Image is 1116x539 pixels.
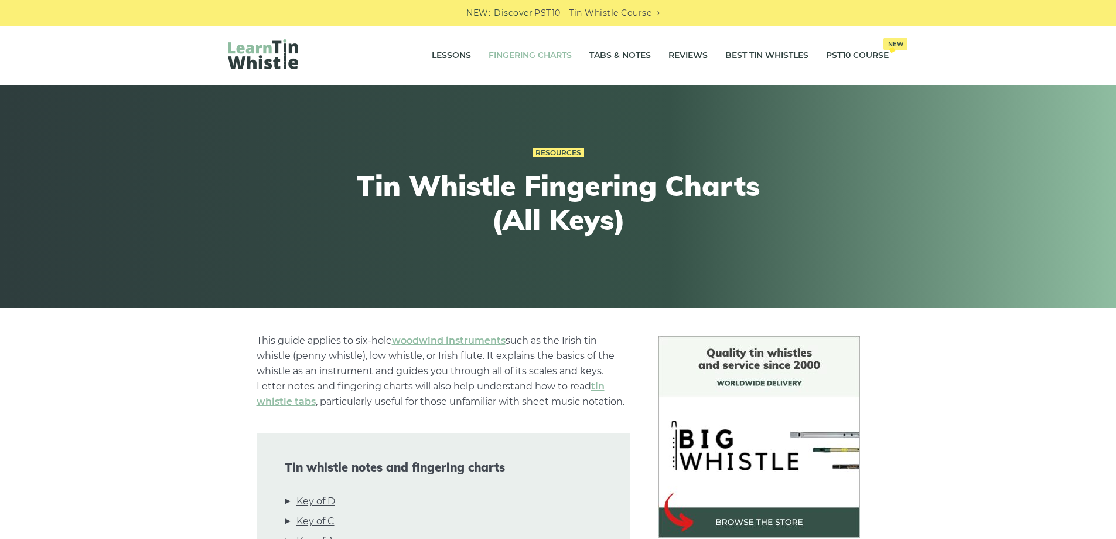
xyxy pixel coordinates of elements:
a: Reviews [668,41,708,70]
a: Lessons [432,41,471,70]
h1: Tin Whistle Fingering Charts (All Keys) [343,169,774,236]
img: LearnTinWhistle.com [228,39,298,69]
p: This guide applies to six-hole such as the Irish tin whistle (penny whistle), low whistle, or Iri... [257,333,630,409]
a: Best Tin Whistles [725,41,808,70]
a: Key of D [296,494,335,509]
a: PST10 CourseNew [826,41,889,70]
a: Tabs & Notes [589,41,651,70]
span: New [883,38,907,50]
a: Fingering Charts [489,41,572,70]
a: Key of C [296,514,335,529]
span: Tin whistle notes and fingering charts [285,460,602,474]
a: Resources [533,148,584,158]
img: BigWhistle Tin Whistle Store [658,336,860,538]
a: woodwind instruments [392,335,506,346]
